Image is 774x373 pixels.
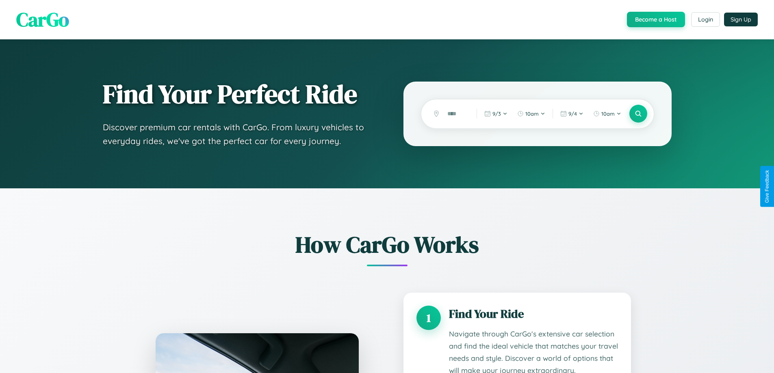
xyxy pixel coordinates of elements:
[143,229,631,260] h2: How CarGo Works
[480,107,512,120] button: 9/3
[556,107,588,120] button: 9/4
[568,110,577,117] span: 9 / 4
[525,110,539,117] span: 10am
[492,110,501,117] span: 9 / 3
[103,121,371,148] p: Discover premium car rentals with CarGo. From luxury vehicles to everyday rides, we've got the pe...
[416,306,441,330] div: 1
[449,306,618,322] h3: Find Your Ride
[589,107,625,120] button: 10am
[691,12,720,27] button: Login
[601,110,615,117] span: 10am
[103,80,371,108] h1: Find Your Perfect Ride
[627,12,685,27] button: Become a Host
[513,107,549,120] button: 10am
[724,13,758,26] button: Sign Up
[16,6,69,33] span: CarGo
[764,170,770,203] div: Give Feedback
